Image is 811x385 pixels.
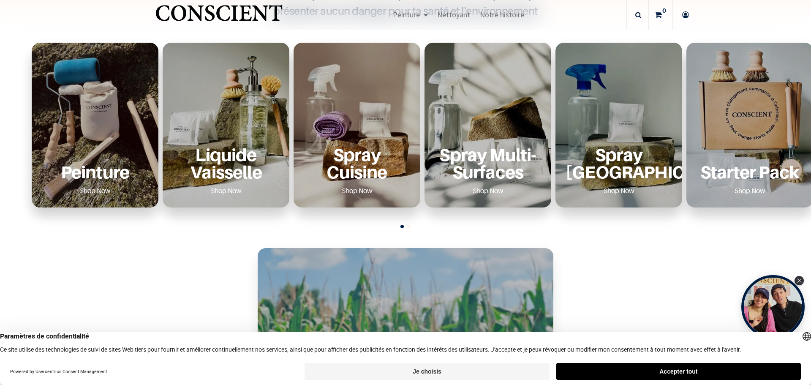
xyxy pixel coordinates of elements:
[795,276,804,285] div: Close Tolstoy widget
[400,225,404,228] span: Go to slide 1
[332,184,383,197] a: Shop Now
[407,225,411,228] span: Go to slide 2
[42,163,148,180] a: Peinture
[393,10,420,19] span: Peinture
[555,43,682,208] div: 5 / 6
[437,10,470,19] span: Nettoyant
[294,43,420,208] div: 3 / 6
[593,184,645,197] a: Shop Now
[724,184,776,197] a: Shop Now
[173,146,279,181] a: Liquide Vaisselle
[463,184,514,197] a: Shop Now
[566,146,672,181] a: Spray [GEOGRAPHIC_DATA]
[304,146,410,181] a: Spray Cuisine
[741,275,805,339] div: Open Tolstoy widget
[697,163,803,180] a: Starter Pack
[435,146,541,181] a: Spray Multi-Surfaces
[741,275,805,339] div: Open Tolstoy
[201,184,252,197] a: Shop Now
[32,43,158,208] div: 1 / 6
[741,275,805,339] div: Tolstoy bubble widget
[425,43,551,208] div: 4 / 6
[70,184,121,197] a: Shop Now
[163,43,289,208] div: 2 / 6
[480,10,524,19] span: Notre histoire
[660,6,668,15] sup: 0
